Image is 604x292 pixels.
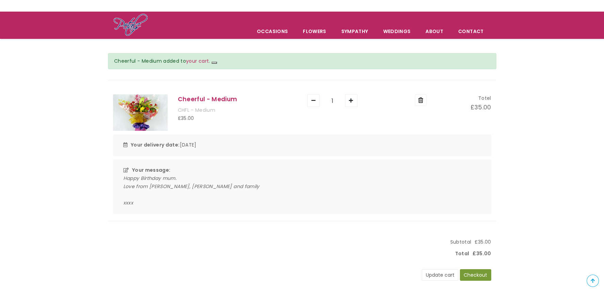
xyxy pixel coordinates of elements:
[132,167,171,173] strong: Your message:
[180,141,197,148] time: [DATE]
[178,106,297,114] div: CHFL - Medium
[123,174,481,207] div: Happy Birthday mum. Love from [PERSON_NAME], [PERSON_NAME] and family xxxx
[460,269,491,281] button: Checkout
[447,238,475,246] span: Subtotal
[113,94,168,131] img: Cheerful
[186,58,209,64] a: your cart
[451,24,491,39] a: Contact
[452,250,473,258] span: Total
[113,13,148,37] img: Home
[475,238,491,246] span: £35.00
[178,114,297,123] div: £35.00
[114,58,210,64] span: Cheerful - Medium added to .
[131,141,180,148] strong: Your delivery date:
[212,62,217,64] button: Close
[296,24,333,39] a: Flowers
[334,24,375,39] a: Sympathy
[376,24,418,39] span: Weddings
[418,24,450,39] a: About
[473,250,491,258] span: £35.00
[250,24,295,39] span: Occasions
[415,94,427,106] button: Remove
[178,94,297,104] h5: Cheerful - Medium
[437,94,491,103] div: Totel
[422,269,458,281] button: Update cart
[437,103,491,113] div: £35.00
